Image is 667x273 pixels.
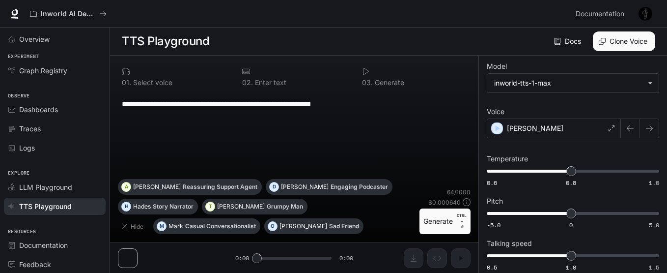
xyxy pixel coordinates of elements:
p: Enter text [253,79,286,86]
p: Talking speed [487,240,532,247]
button: Hide [118,218,149,234]
img: User avatar [639,7,652,21]
a: Feedback [4,256,106,273]
span: LLM Playground [19,182,72,192]
h1: TTS Playground [122,31,209,51]
p: 0 1 . [122,79,131,86]
div: D [270,179,278,195]
p: Generate [373,79,404,86]
button: MMarkCasual Conversationalist [153,218,260,234]
span: Traces [19,123,41,134]
span: Overview [19,34,50,44]
span: 0.5 [487,263,497,272]
span: 0.8 [566,179,576,187]
p: Grumpy Man [267,204,303,210]
span: Documentation [576,8,624,20]
span: 1.5 [649,263,659,272]
p: [PERSON_NAME] [279,223,327,229]
div: O [268,218,277,234]
p: Engaging Podcaster [331,184,388,190]
button: User avatar [636,4,655,24]
p: 0 2 . [242,79,253,86]
div: inworld-tts-1-max [494,78,643,88]
p: [PERSON_NAME] [133,184,181,190]
a: Logs [4,139,106,156]
button: A[PERSON_NAME]Reassuring Support Agent [118,179,262,195]
p: CTRL + [457,212,467,224]
div: H [122,199,131,214]
span: -5.0 [487,221,500,229]
p: 0 3 . [362,79,373,86]
button: All workspaces [26,4,111,24]
button: Clone Voice [593,31,655,51]
a: Graph Registry [4,62,106,79]
p: Select voice [131,79,172,86]
span: Feedback [19,259,51,270]
span: 0 [569,221,573,229]
p: ⏎ [457,212,467,230]
p: Mark [168,223,183,229]
p: Model [487,63,507,70]
p: [PERSON_NAME] [507,123,563,133]
button: GenerateCTRL +⏎ [419,209,471,234]
button: O[PERSON_NAME]Sad Friend [264,218,363,234]
p: Voice [487,108,504,115]
a: Traces [4,120,106,137]
span: Logs [19,143,35,153]
span: 1.0 [566,263,576,272]
span: Graph Registry [19,65,67,76]
p: [PERSON_NAME] [217,204,265,210]
span: Documentation [19,240,68,250]
a: Docs [552,31,585,51]
p: Reassuring Support Agent [183,184,257,190]
div: inworld-tts-1-max [487,74,659,92]
span: Dashboards [19,104,58,115]
p: Hades [133,204,151,210]
div: T [206,199,215,214]
a: TTS Playground [4,198,106,215]
a: Dashboards [4,101,106,118]
a: Documentation [4,237,106,254]
a: LLM Playground [4,179,106,196]
span: 5.0 [649,221,659,229]
p: Sad Friend [329,223,359,229]
p: [PERSON_NAME] [281,184,329,190]
a: Overview [4,30,106,48]
div: M [157,218,166,234]
div: A [122,179,131,195]
p: Story Narrator [153,204,194,210]
p: Casual Conversationalist [185,223,256,229]
span: TTS Playground [19,201,72,212]
p: Inworld AI Demos [41,10,96,18]
span: 0.6 [487,179,497,187]
button: D[PERSON_NAME]Engaging Podcaster [266,179,392,195]
p: Temperature [487,155,528,162]
button: T[PERSON_NAME]Grumpy Man [202,199,307,214]
p: Pitch [487,198,503,205]
span: 1.0 [649,179,659,187]
button: HHadesStory Narrator [118,199,198,214]
a: Documentation [572,4,632,24]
